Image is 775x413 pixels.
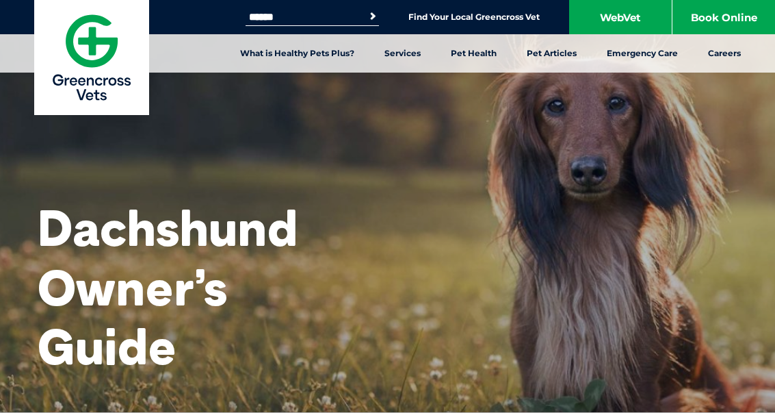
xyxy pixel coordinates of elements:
a: What is Healthy Pets Plus? [225,34,369,73]
a: Pet Articles [512,34,592,73]
a: Pet Health [436,34,512,73]
a: Services [369,34,436,73]
a: Emergency Care [592,34,693,73]
a: Careers [693,34,756,73]
button: Search [366,10,380,23]
h1: Dachshund Owner’s Guide [38,199,304,376]
a: Find Your Local Greencross Vet [408,12,540,23]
